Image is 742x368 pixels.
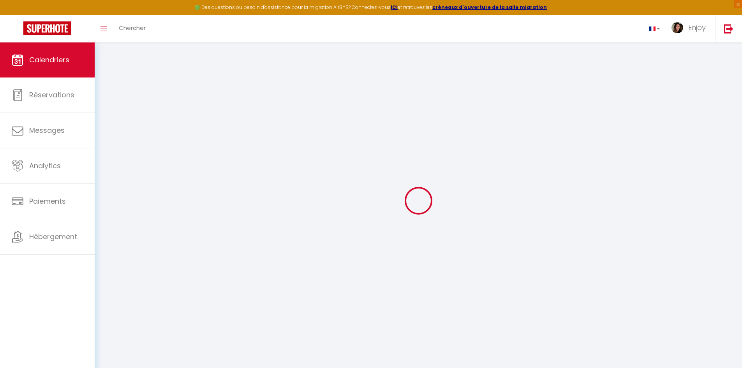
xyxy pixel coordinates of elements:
button: Ouvrir le widget de chat LiveChat [6,3,30,26]
a: Chercher [113,15,152,42]
span: Hébergement [29,232,77,241]
span: Chercher [119,24,146,32]
a: ... Enjoy [666,15,716,42]
span: Messages [29,125,65,135]
span: Paiements [29,196,66,206]
a: ICI [391,4,398,11]
img: logout [724,24,733,33]
span: Enjoy [688,23,706,32]
span: Analytics [29,161,61,171]
img: Super Booking [23,21,71,35]
span: Calendriers [29,55,69,65]
iframe: Chat [709,333,736,362]
a: créneaux d'ouverture de la salle migration [432,4,547,11]
img: ... [672,22,683,33]
span: Réservations [29,90,74,100]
